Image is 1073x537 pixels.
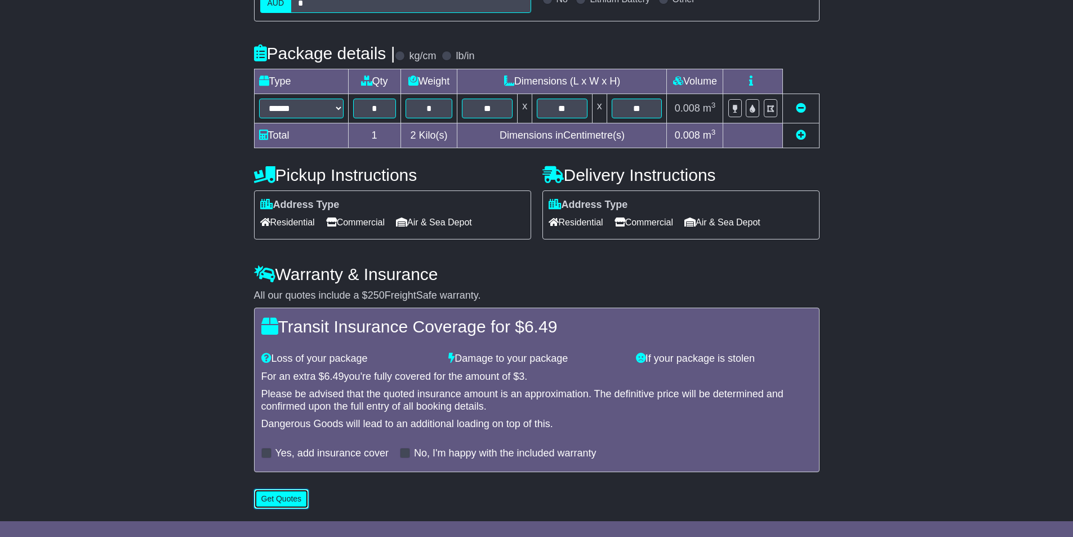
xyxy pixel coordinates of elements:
[410,130,416,141] span: 2
[796,130,806,141] a: Add new item
[796,103,806,114] a: Remove this item
[254,123,348,148] td: Total
[703,103,716,114] span: m
[400,69,457,94] td: Weight
[254,290,820,302] div: All our quotes include a $ FreightSafe warranty.
[260,199,340,211] label: Address Type
[443,353,630,365] div: Damage to your package
[254,265,820,283] h4: Warranty & Insurance
[414,447,596,460] label: No, I'm happy with the included warranty
[324,371,344,382] span: 6.49
[260,214,315,231] span: Residential
[254,166,531,184] h4: Pickup Instructions
[400,123,457,148] td: Kilo(s)
[457,69,667,94] td: Dimensions (L x W x H)
[368,290,385,301] span: 250
[703,130,716,141] span: m
[261,418,812,431] div: Dangerous Goods will lead to an additional loading on top of this.
[675,103,700,114] span: 0.008
[326,214,385,231] span: Commercial
[348,123,400,148] td: 1
[275,447,389,460] label: Yes, add insurance cover
[524,317,557,336] span: 6.49
[254,489,309,509] button: Get Quotes
[261,371,812,383] div: For an extra $ you're fully covered for the amount of $ .
[409,50,436,63] label: kg/cm
[630,353,818,365] div: If your package is stolen
[592,94,607,123] td: x
[667,69,723,94] td: Volume
[675,130,700,141] span: 0.008
[348,69,400,94] td: Qty
[542,166,820,184] h4: Delivery Instructions
[261,317,812,336] h4: Transit Insurance Coverage for $
[456,50,474,63] label: lb/in
[256,353,443,365] div: Loss of your package
[549,199,628,211] label: Address Type
[457,123,667,148] td: Dimensions in Centimetre(s)
[261,388,812,412] div: Please be advised that the quoted insurance amount is an approximation. The definitive price will...
[684,214,760,231] span: Air & Sea Depot
[549,214,603,231] span: Residential
[615,214,673,231] span: Commercial
[254,44,395,63] h4: Package details |
[518,94,532,123] td: x
[254,69,348,94] td: Type
[711,101,716,109] sup: 3
[396,214,472,231] span: Air & Sea Depot
[519,371,524,382] span: 3
[711,128,716,136] sup: 3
